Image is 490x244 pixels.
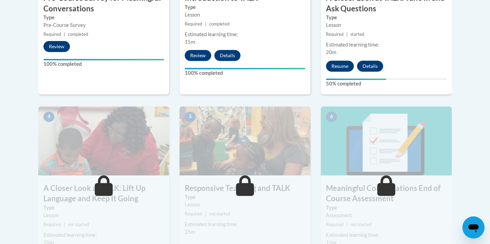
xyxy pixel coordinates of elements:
[180,106,310,175] img: Course Image
[38,106,169,175] img: Course Image
[214,50,241,61] button: Details
[185,112,196,122] span: 5
[326,212,447,219] div: Assessment
[68,222,89,227] span: not started
[43,59,164,60] div: Your progress
[43,60,164,68] label: 100% completed
[185,31,305,38] div: Estimated learning time:
[326,14,447,21] label: Type
[326,112,337,122] span: 6
[43,231,164,239] div: Estimated learning time:
[185,221,305,228] div: Estimated learning time:
[185,39,195,45] span: 15m
[43,212,164,219] div: Lesson
[326,41,447,49] div: Estimated learning time:
[43,204,164,212] label: Type
[185,229,195,235] span: 25m
[185,211,202,216] span: Required
[43,21,164,29] div: Pre-Course Survey
[64,222,65,227] span: |
[326,80,447,88] label: 50% completed
[346,222,348,227] span: |
[326,204,447,212] label: Type
[185,69,305,77] label: 100% completed
[180,183,310,194] h3: Responsive Teaching and TALK
[350,32,364,37] span: started
[205,211,206,216] span: |
[64,32,65,37] span: |
[209,211,230,216] span: not started
[350,222,371,227] span: not started
[326,32,344,37] span: Required
[68,32,88,37] span: completed
[321,106,452,175] img: Course Image
[326,21,447,29] div: Lesson
[185,50,211,61] button: Review
[43,222,61,227] span: Required
[43,32,61,37] span: Required
[185,193,305,201] label: Type
[205,21,206,27] span: |
[185,11,305,19] div: Lesson
[43,41,70,52] button: Review
[326,49,336,55] span: 20m
[185,68,305,69] div: Your progress
[326,79,386,80] div: Your progress
[326,61,354,72] button: Resume
[326,231,447,239] div: Estimated learning time:
[326,222,344,227] span: Required
[346,32,348,37] span: |
[43,112,54,122] span: 4
[185,201,305,209] div: Lesson
[321,183,452,204] h3: Meaningful Conversations End of Course Assessment
[43,14,164,21] label: Type
[185,3,305,11] label: Type
[357,61,383,72] button: Details
[185,21,202,27] span: Required
[462,216,484,238] iframe: Button to launch messaging window
[209,21,229,27] span: completed
[38,183,169,204] h3: A Closer Look at TALK: Lift Up Language and Keep It Going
